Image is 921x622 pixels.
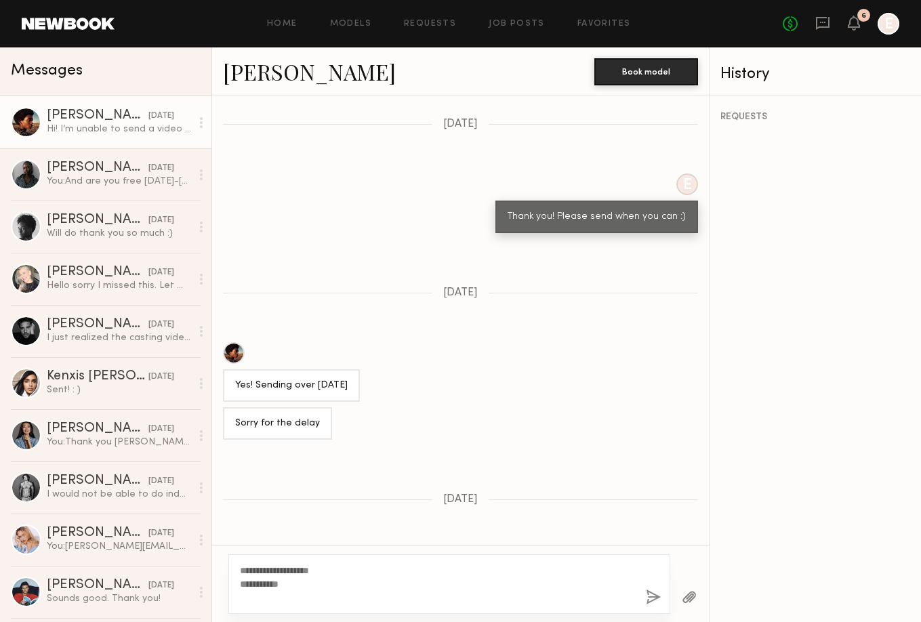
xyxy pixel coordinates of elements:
[443,287,478,299] span: [DATE]
[223,57,396,86] a: [PERSON_NAME]
[148,527,174,540] div: [DATE]
[47,488,191,501] div: I would not be able to do indefinite eCom usage but would love to help out with the content! How ...
[577,20,631,28] a: Favorites
[47,266,148,279] div: [PERSON_NAME]
[148,162,174,175] div: [DATE]
[878,13,899,35] a: E
[267,20,298,28] a: Home
[404,20,456,28] a: Requests
[47,318,148,331] div: [PERSON_NAME]
[148,579,174,592] div: [DATE]
[235,378,348,394] div: Yes! Sending over [DATE]
[720,112,910,122] div: REQUESTS
[148,214,174,227] div: [DATE]
[47,579,148,592] div: [PERSON_NAME]
[47,370,148,383] div: Kenxis [PERSON_NAME]
[47,109,148,123] div: [PERSON_NAME]
[443,494,478,505] span: [DATE]
[148,371,174,383] div: [DATE]
[508,209,686,225] div: Thank you! Please send when you can :)
[47,383,191,396] div: Sent! : )
[330,20,371,28] a: Models
[594,65,698,77] a: Book model
[443,119,478,130] span: [DATE]
[47,161,148,175] div: [PERSON_NAME]
[47,175,191,188] div: You: And are you free [DATE]-[DATE] for 1 day?
[594,58,698,85] button: Book model
[47,592,191,605] div: Sounds good. Thank you!
[47,540,191,553] div: You: [PERSON_NAME][EMAIL_ADDRESS][DOMAIN_NAME] thanks!
[720,66,910,82] div: History
[47,331,191,344] div: I just realized the casting video never sent, there was an uploading issue. I had no idea.
[47,422,148,436] div: [PERSON_NAME]
[148,475,174,488] div: [DATE]
[489,20,545,28] a: Job Posts
[861,12,866,20] div: 6
[47,436,191,449] div: You: Thank you [PERSON_NAME]!
[47,227,191,240] div: Will do thank you so much :)
[47,279,191,292] div: Hello sorry I missed this. Let me know if there are shoots in the future!
[148,318,174,331] div: [DATE]
[47,123,191,136] div: Hi! I’m unable to send a video through here- is there an email I can send to?
[148,110,174,123] div: [DATE]
[148,266,174,279] div: [DATE]
[47,474,148,488] div: [PERSON_NAME]
[47,213,148,227] div: [PERSON_NAME]
[47,526,148,540] div: [PERSON_NAME]
[235,416,320,432] div: Sorry for the delay
[11,63,83,79] span: Messages
[148,423,174,436] div: [DATE]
